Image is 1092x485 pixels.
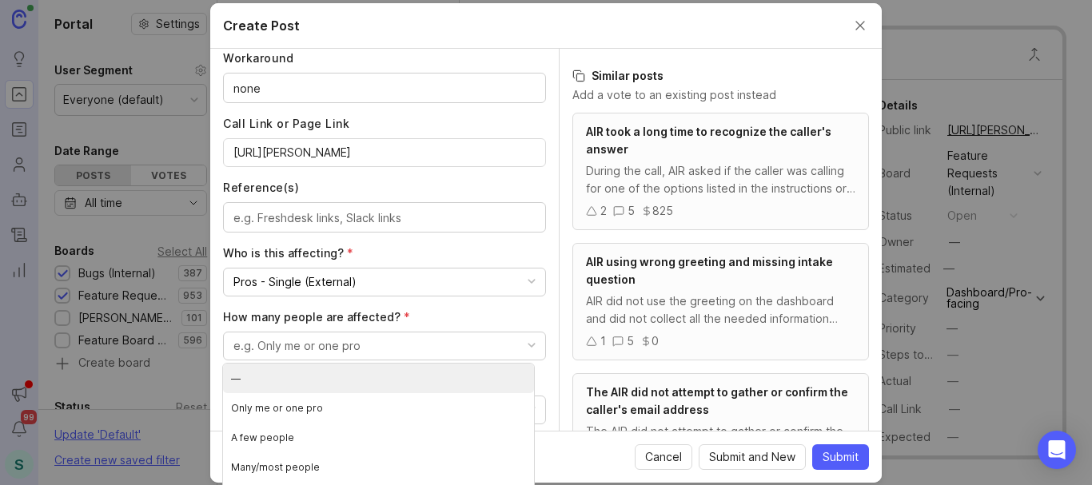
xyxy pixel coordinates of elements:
[223,393,534,423] li: Only me or one pro
[233,337,361,355] div: e.g. Only me or one pro
[572,243,869,360] a: AIR using wrong greeting and missing intake questionAIR did not use the greeting on the dashboard...
[600,202,607,220] div: 2
[851,17,869,34] button: Close create post modal
[600,332,606,350] div: 1
[223,452,534,482] li: Many/most people
[586,292,855,328] div: AIR did not use the greeting on the dashboard and did not collect all the needed information befo...
[652,202,673,220] div: 825
[709,449,795,465] span: Submit and New
[223,16,300,35] h2: Create Post
[812,444,869,470] button: Submit
[586,162,855,197] div: During the call, AIR asked if the caller was calling for one of the options listed in the instruc...
[233,273,357,291] div: Pros - Single (External)
[586,423,855,458] div: The AIR did not attempt to gather or confirm the caller's email address
[586,385,848,416] span: The AIR did not attempt to gather or confirm the caller's email address
[627,332,634,350] div: 5
[223,180,546,196] label: Reference(s)
[223,364,534,393] li: —
[628,202,635,220] div: 5
[572,68,869,84] h3: Similar posts
[635,444,692,470] button: Cancel
[652,332,659,350] div: 0
[233,144,536,161] input: Link to a call or page
[223,310,410,324] span: How many people are affected? (required)
[223,50,546,66] label: Workaround
[572,113,869,230] a: AIR took a long time to recognize the caller's answerDuring the call, AIR asked if the caller was...
[586,125,831,156] span: AIR took a long time to recognize the caller's answer
[1038,431,1076,469] div: Open Intercom Messenger
[699,444,806,470] button: Submit and New
[586,255,833,286] span: AIR using wrong greeting and missing intake question
[223,116,546,132] label: Call Link or Page Link
[223,246,353,260] span: Who is this affecting? (required)
[223,423,534,452] li: A few people
[823,449,859,465] span: Submit
[572,87,869,103] p: Add a vote to an existing post instead
[645,449,682,465] span: Cancel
